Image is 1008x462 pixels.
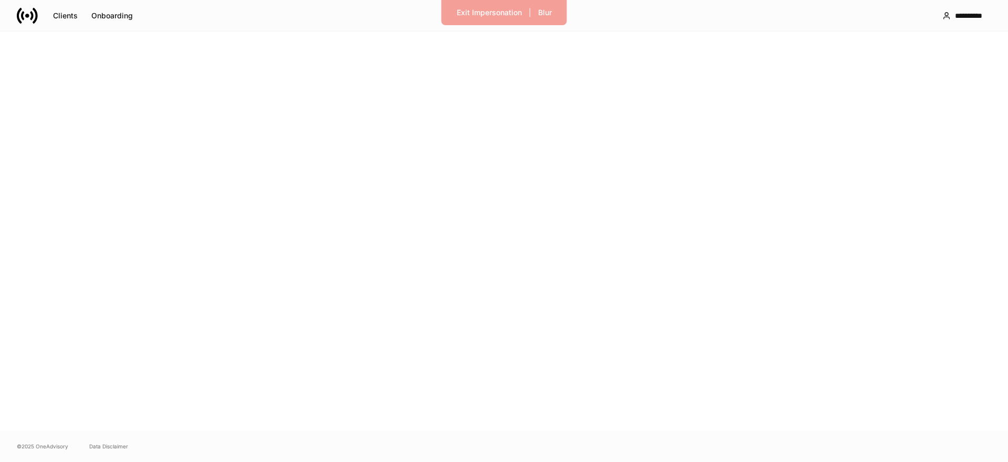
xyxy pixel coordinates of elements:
a: Data Disclaimer [89,442,128,450]
button: Onboarding [85,7,140,24]
span: © 2025 OneAdvisory [17,442,68,450]
div: Onboarding [91,12,133,19]
div: Clients [53,12,78,19]
div: Blur [538,9,552,16]
div: Exit Impersonation [457,9,522,16]
button: Exit Impersonation [450,4,529,21]
button: Blur [531,4,559,21]
button: Clients [46,7,85,24]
